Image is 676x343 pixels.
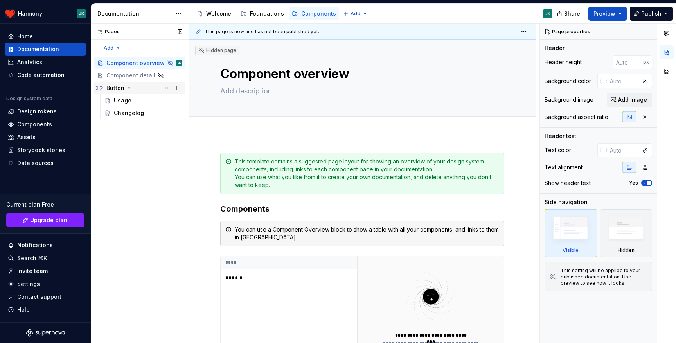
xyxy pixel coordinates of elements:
[17,293,61,301] div: Contact support
[106,59,165,67] div: Component overview
[5,105,86,118] a: Design tokens
[5,252,86,264] button: Search ⌘K
[178,59,181,67] div: JK
[561,268,647,286] div: This setting will be applied to your published documentation. Use preview to see how it looks.
[114,97,131,104] div: Usage
[545,198,588,206] div: Side navigation
[5,9,15,18] img: 41dd58b4-cf0d-4748-b605-c484c7e167c9.png
[545,209,597,257] div: Visible
[94,69,185,82] a: Component detail
[630,7,673,21] button: Publish
[545,11,550,17] div: JK
[5,43,86,56] a: Documentation
[5,69,86,81] a: Code automation
[341,8,370,19] button: Add
[289,7,339,20] a: Components
[607,74,638,88] input: Auto
[545,113,608,121] div: Background aspect ratio
[545,132,576,140] div: Header text
[104,45,113,51] span: Add
[2,5,89,22] button: HarmonyJK
[17,267,48,275] div: Invite team
[5,131,86,144] a: Assets
[106,72,155,79] div: Component detail
[205,29,319,35] span: This page is new and has not been published yet.
[618,247,635,253] div: Hidden
[5,265,86,277] a: Invite team
[114,109,144,117] div: Changelog
[618,96,647,104] span: Add image
[101,107,185,119] a: Changelog
[194,7,236,20] a: Welcome!
[30,216,67,224] span: Upgrade plan
[5,291,86,303] button: Contact support
[629,180,638,186] label: Yes
[94,57,185,119] div: Page tree
[18,10,42,18] div: Harmony
[545,44,565,52] div: Header
[5,56,86,68] a: Analytics
[17,133,36,141] div: Assets
[17,71,65,79] div: Code automation
[97,10,171,18] div: Documentation
[643,59,649,65] p: px
[545,77,591,85] div: Background color
[235,158,499,189] div: This template contains a suggested page layout for showing an overview of your design system comp...
[17,45,59,53] div: Documentation
[600,209,653,257] div: Hidden
[17,146,65,154] div: Storybook stories
[6,201,84,208] div: Current plan : Free
[545,96,593,104] div: Background image
[17,120,52,128] div: Components
[5,118,86,131] a: Components
[198,47,236,54] div: Hidden page
[301,10,336,18] div: Components
[545,163,583,171] div: Text alignment
[79,11,84,17] div: JK
[17,159,54,167] div: Data sources
[17,108,57,115] div: Design tokens
[5,303,86,316] button: Help
[5,144,86,156] a: Storybook stories
[94,43,123,54] button: Add
[351,11,360,17] span: Add
[17,32,33,40] div: Home
[220,203,504,214] h3: Components
[17,306,30,314] div: Help
[641,10,662,18] span: Publish
[593,10,615,18] span: Preview
[613,55,643,69] input: Auto
[5,239,86,251] button: Notifications
[6,213,84,227] a: Upgrade plan
[219,65,503,83] textarea: Component overview
[607,93,652,107] button: Add image
[553,7,585,21] button: Share
[588,7,627,21] button: Preview
[250,10,284,18] div: Foundations
[101,94,185,107] a: Usage
[17,241,53,249] div: Notifications
[5,157,86,169] a: Data sources
[545,58,582,66] div: Header height
[6,95,52,102] div: Design system data
[564,10,580,18] span: Share
[235,226,499,241] div: You can use a Component Overview block to show a table with all your components, and links to the...
[545,146,571,154] div: Text color
[194,6,339,22] div: Page tree
[106,84,124,92] div: Button
[94,57,185,69] a: Component overviewJK
[17,280,40,288] div: Settings
[607,143,638,157] input: Auto
[206,10,233,18] div: Welcome!
[94,82,185,94] div: Button
[563,247,579,253] div: Visible
[17,254,47,262] div: Search ⌘K
[545,179,591,187] div: Show header text
[5,278,86,290] a: Settings
[237,7,287,20] a: Foundations
[5,30,86,43] a: Home
[17,58,42,66] div: Analytics
[94,29,120,35] div: Pages
[26,329,65,337] svg: Supernova Logo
